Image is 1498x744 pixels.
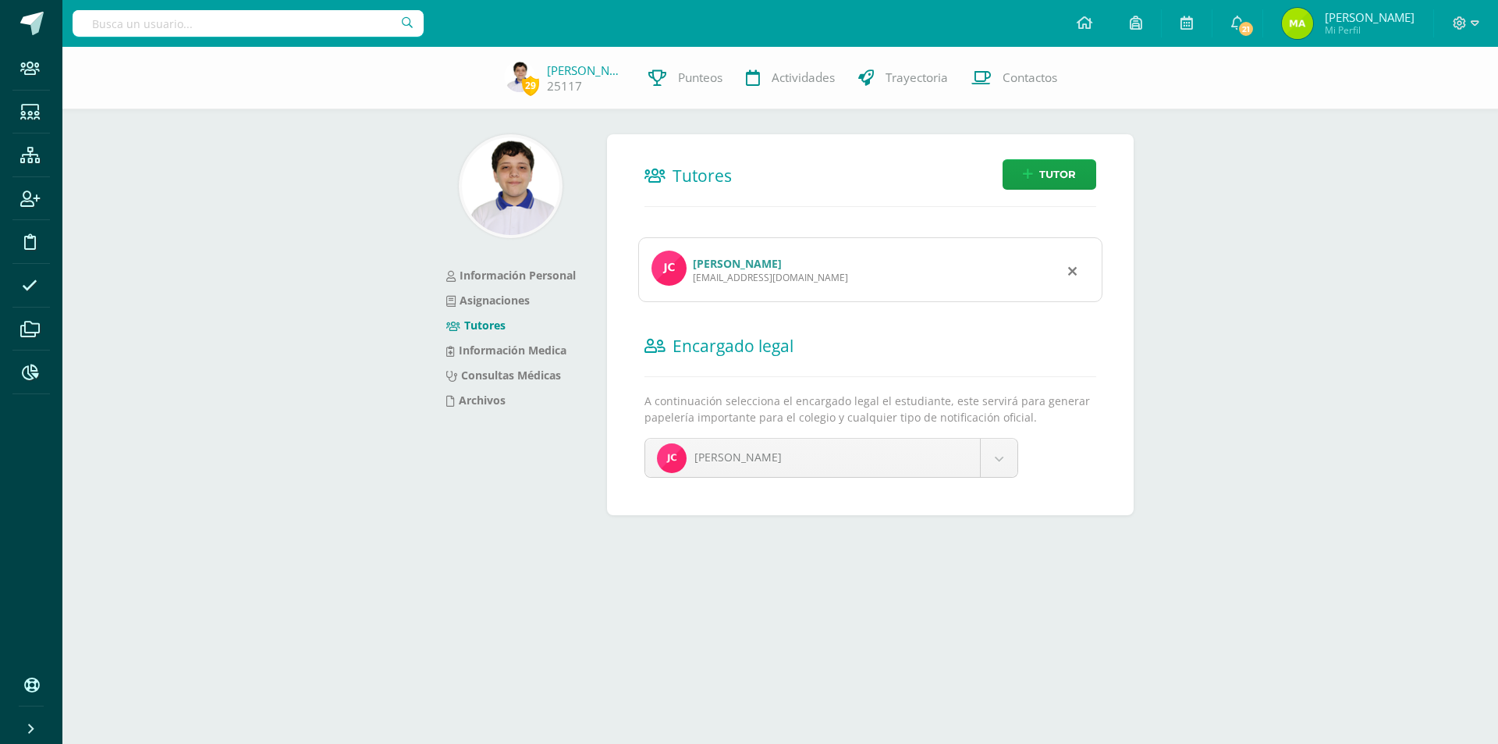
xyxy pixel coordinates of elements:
a: Archivos [446,393,506,408]
span: Tutor [1039,160,1076,189]
span: 21 [1237,20,1255,37]
a: [PERSON_NAME] [693,256,782,271]
a: Actividades [734,47,847,109]
img: 6b1e82ac4bc77c91773989d943013bd5.png [1282,8,1313,39]
img: cdd85e53625da39979203ac52905a297.png [657,443,687,473]
span: 29 [522,76,539,95]
a: [PERSON_NAME] [547,62,625,78]
a: [PERSON_NAME] [645,439,1018,477]
span: [PERSON_NAME] [1325,9,1415,25]
a: Información Personal [446,268,576,283]
div: [EMAIL_ADDRESS][DOMAIN_NAME] [693,271,848,284]
a: Punteos [637,47,734,109]
a: Tutor [1003,159,1096,190]
span: Punteos [678,69,722,86]
span: Trayectoria [886,69,948,86]
a: Consultas Médicas [446,368,561,383]
span: Encargado legal [673,335,793,357]
a: Contactos [960,47,1069,109]
a: 25117 [547,78,582,94]
input: Busca un usuario... [73,10,424,37]
span: Mi Perfil [1325,23,1415,37]
span: Tutores [673,165,732,187]
span: Actividades [772,69,835,86]
p: A continuación selecciona el encargado legal el estudiante, este servirá para generar papelería i... [644,393,1096,425]
a: Trayectoria [847,47,960,109]
img: profile image [651,251,687,286]
div: Remover [1068,261,1077,279]
span: Contactos [1003,69,1057,86]
a: Asignaciones [446,293,530,308]
img: 07e9ae141b28b106726c95b0419c5d89.png [462,137,559,235]
a: Tutores [446,318,506,333]
a: Información Medica [446,343,566,358]
span: [PERSON_NAME] [694,450,782,465]
img: 249ad9420a572507f14cd68f78ccc3f8.png [504,61,535,92]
